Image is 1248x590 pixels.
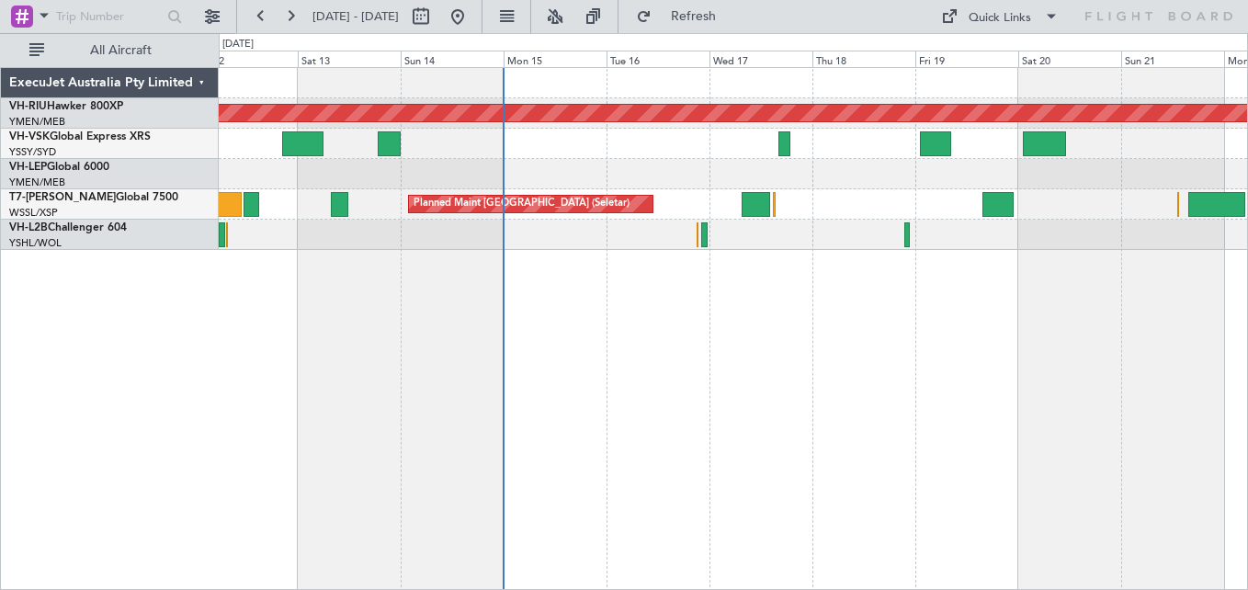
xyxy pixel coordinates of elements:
div: Sun 21 [1121,51,1224,67]
a: VH-VSKGlobal Express XRS [9,131,151,142]
button: Refresh [628,2,738,31]
div: Thu 18 [812,51,915,67]
div: Quick Links [969,9,1031,28]
a: VH-LEPGlobal 6000 [9,162,109,173]
button: All Aircraft [20,36,199,65]
button: Quick Links [932,2,1068,31]
div: Planned Maint [GEOGRAPHIC_DATA] (Seletar) [414,190,630,218]
span: All Aircraft [48,44,194,57]
span: Refresh [655,10,732,23]
div: Tue 16 [607,51,709,67]
a: YMEN/MEB [9,115,65,129]
div: Sun 14 [401,51,504,67]
span: [DATE] - [DATE] [312,8,399,25]
div: Sat 13 [298,51,401,67]
a: YMEN/MEB [9,176,65,189]
a: WSSL/XSP [9,206,58,220]
a: YSSY/SYD [9,145,56,159]
span: VH-VSK [9,131,50,142]
a: T7-[PERSON_NAME]Global 7500 [9,192,178,203]
span: VH-L2B [9,222,48,233]
span: VH-RIU [9,101,47,112]
span: T7-[PERSON_NAME] [9,192,116,203]
input: Trip Number [56,3,162,30]
div: Wed 17 [709,51,812,67]
a: VH-RIUHawker 800XP [9,101,123,112]
span: VH-LEP [9,162,47,173]
a: VH-L2BChallenger 604 [9,222,127,233]
div: Mon 15 [504,51,607,67]
div: Fri 19 [915,51,1018,67]
a: YSHL/WOL [9,236,62,250]
div: Sat 20 [1018,51,1121,67]
div: Fri 12 [195,51,298,67]
div: [DATE] [222,37,254,52]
